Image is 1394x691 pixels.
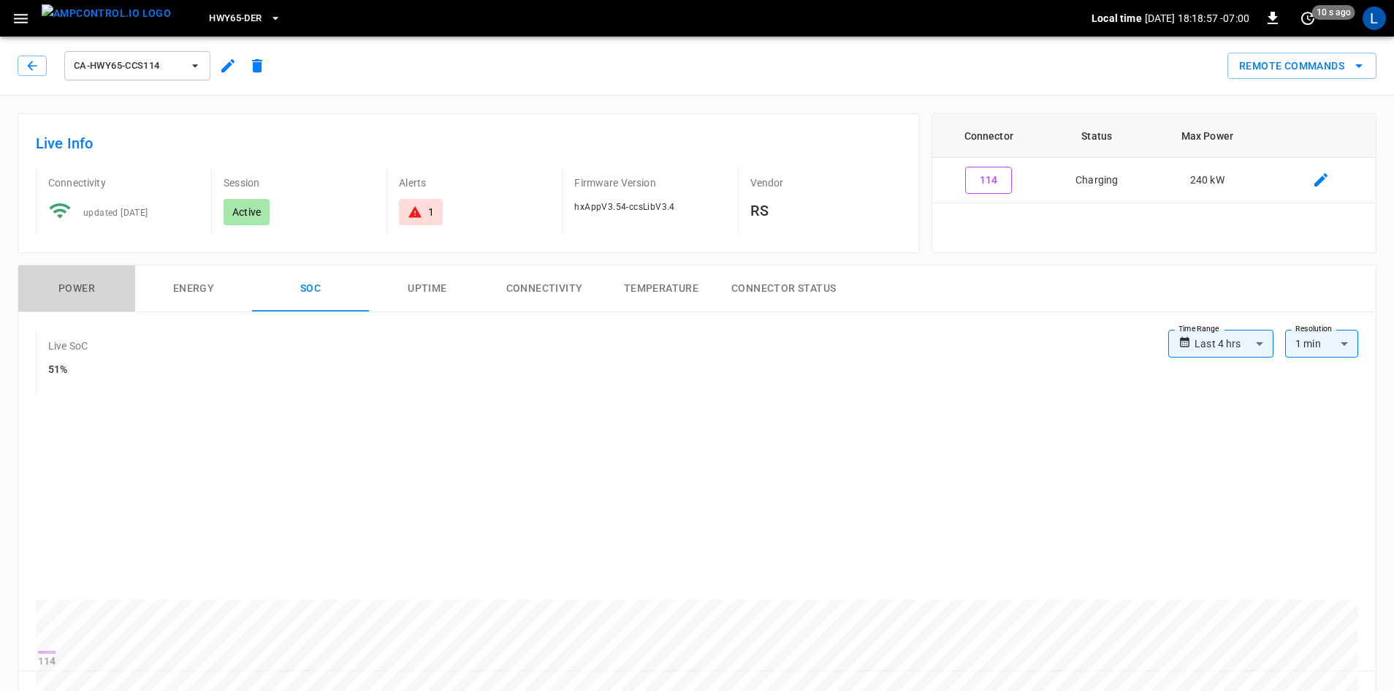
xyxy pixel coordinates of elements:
table: connector table [932,114,1376,203]
div: 1 [428,205,434,219]
span: 10 s ago [1312,5,1355,20]
p: Vendor [750,175,902,190]
span: hxAppV3.54-ccsLibV3.4 [574,202,674,212]
p: Live SoC [48,339,88,353]
p: Firmware Version [574,175,725,190]
button: Connector Status [720,265,848,312]
h6: 51% [48,362,88,378]
h6: Live Info [36,132,902,155]
p: Connectivity [48,175,199,190]
button: Remote Commands [1227,53,1376,80]
div: 1 min [1285,330,1358,358]
span: HWY65-DER [209,10,262,27]
button: SOC [252,265,369,312]
p: [DATE] 18:18:57 -07:00 [1145,11,1249,26]
label: Resolution [1295,323,1332,335]
span: ca-hwy65-ccs114 [74,58,182,75]
p: Alerts [399,175,550,190]
button: set refresh interval [1296,7,1319,30]
button: Temperature [603,265,720,312]
div: remote commands options [1227,53,1376,80]
p: Active [232,205,261,219]
th: Connector [932,114,1045,158]
button: Energy [135,265,252,312]
td: Charging [1045,158,1149,203]
button: ca-hwy65-ccs114 [64,51,210,80]
p: Local time [1092,11,1142,26]
button: 114 [965,167,1012,194]
div: profile-icon [1363,7,1386,30]
label: Time Range [1178,323,1219,335]
th: Status [1045,114,1149,158]
button: Power [18,265,135,312]
button: Connectivity [486,265,603,312]
div: Last 4 hrs [1195,330,1273,358]
button: HWY65-DER [203,4,286,33]
span: updated [DATE] [83,208,148,218]
td: 240 kW [1149,158,1266,203]
button: Uptime [369,265,486,312]
img: ampcontrol.io logo [42,4,171,23]
th: Max Power [1149,114,1266,158]
h6: RS [750,199,902,222]
p: Session [224,175,375,190]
